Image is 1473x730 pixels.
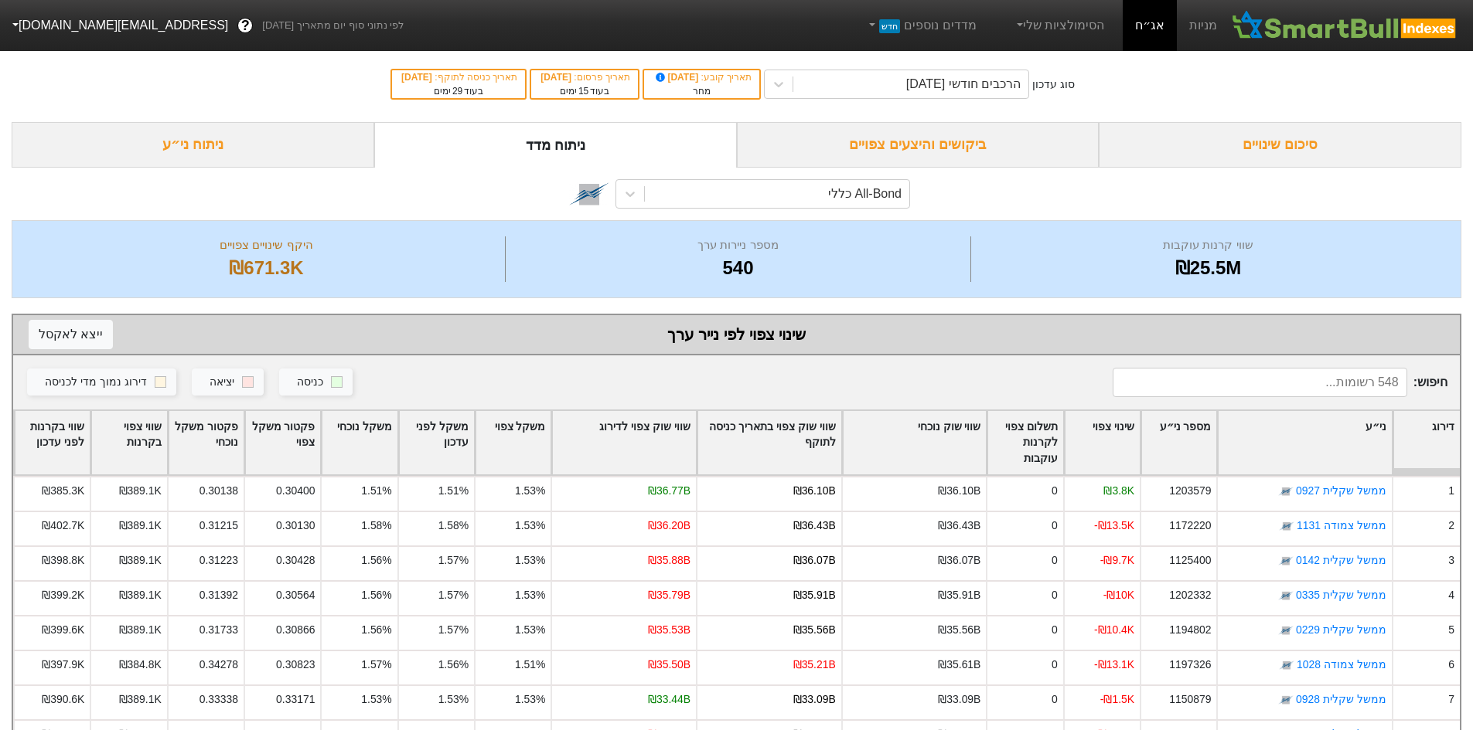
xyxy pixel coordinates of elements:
[322,411,397,475] div: Toggle SortBy
[653,72,701,83] span: [DATE]
[1448,552,1454,569] div: 3
[938,657,980,673] div: ₪35.61B
[1169,657,1211,673] div: 1197326
[452,86,462,97] span: 29
[1169,518,1211,534] div: 1172220
[1278,554,1294,569] img: tase link
[210,374,234,391] div: יציאה
[648,622,690,638] div: ₪35.53B
[245,411,320,475] div: Toggle SortBy
[42,518,84,534] div: ₪402.7K
[515,552,545,569] div: 1.53%
[361,622,391,638] div: 1.56%
[438,518,469,534] div: 1.58%
[515,483,545,499] div: 1.53%
[1094,622,1134,638] div: -₪10.4K
[1008,10,1111,41] a: הסימולציות שלי
[276,518,315,534] div: 0.30130
[42,552,84,569] div: ₪398.8K
[276,622,315,638] div: 0.30866
[438,657,469,673] div: 1.56%
[1169,483,1211,499] div: 1203579
[1169,587,1211,603] div: 1202332
[539,70,630,84] div: תאריך פרסום :
[1052,691,1058,708] div: 0
[1099,122,1461,168] div: סיכום שינויים
[279,368,353,396] button: כניסה
[29,323,1444,346] div: שינוי צפוי לפי נייר ערך
[192,368,264,396] button: יציאה
[1448,587,1454,603] div: 4
[1278,589,1294,604] img: tase link
[276,587,315,603] div: 0.30564
[1278,693,1294,708] img: tase link
[1448,691,1454,708] div: 7
[539,84,630,98] div: בעוד ימים
[648,657,690,673] div: ₪35.50B
[1169,552,1211,569] div: 1125400
[476,411,551,475] div: Toggle SortBy
[1094,657,1134,673] div: -₪13.1K
[1297,519,1386,531] a: ממשל צמודה 1131
[879,19,900,33] span: חדש
[1100,691,1134,708] div: -₪1.5K
[860,10,983,41] a: מדדים נוספיםחדש
[42,483,84,499] div: ₪385.3K
[1103,587,1134,603] div: -₪10K
[1393,411,1460,475] div: Toggle SortBy
[1296,554,1386,566] a: ממשל שקלית 0142
[1448,657,1454,673] div: 6
[793,622,836,638] div: ₪35.56B
[648,518,690,534] div: ₪36.20B
[793,483,836,499] div: ₪36.10B
[1100,552,1134,569] div: -₪9.7K
[793,518,836,534] div: ₪36.43B
[199,622,238,638] div: 0.31733
[262,18,404,33] span: לפי נתוני סוף יום מתאריך [DATE]
[1296,589,1386,601] a: ממשל שקלית 0335
[42,657,84,673] div: ₪397.9K
[510,254,967,282] div: 540
[401,72,435,83] span: [DATE]
[938,587,980,603] div: ₪35.91B
[119,518,162,534] div: ₪389.1K
[1279,658,1294,674] img: tase link
[648,587,690,603] div: ₪35.79B
[578,86,588,97] span: 15
[1296,484,1386,497] a: ממשל שקלית 0927
[91,411,166,475] div: Toggle SortBy
[119,622,162,638] div: ₪389.1K
[843,411,987,475] div: Toggle SortBy
[361,552,391,569] div: 1.56%
[938,483,980,499] div: ₪36.10B
[276,483,315,499] div: 0.30400
[1448,518,1454,534] div: 2
[1169,691,1211,708] div: 1150879
[241,15,250,36] span: ?
[199,587,238,603] div: 0.31392
[276,552,315,569] div: 0.30428
[400,70,517,84] div: תאריך כניסה לתוקף :
[199,552,238,569] div: 0.31223
[793,552,836,569] div: ₪36.07B
[119,552,162,569] div: ₪389.1K
[1141,411,1216,475] div: Toggle SortBy
[400,84,517,98] div: בעוד ימים
[361,587,391,603] div: 1.56%
[297,374,323,391] div: כניסה
[510,236,967,254] div: מספר ניירות ערך
[199,657,238,673] div: 0.34278
[569,174,609,214] img: tase link
[648,691,690,708] div: ₪33.44B
[793,587,836,603] div: ₪35.91B
[169,411,244,475] div: Toggle SortBy
[399,411,474,475] div: Toggle SortBy
[515,518,545,534] div: 1.53%
[361,691,391,708] div: 1.53%
[938,622,980,638] div: ₪35.56B
[1279,519,1294,535] img: tase link
[32,254,501,282] div: ₪671.3K
[119,483,162,499] div: ₪389.1K
[199,691,238,708] div: 0.33338
[540,72,574,83] span: [DATE]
